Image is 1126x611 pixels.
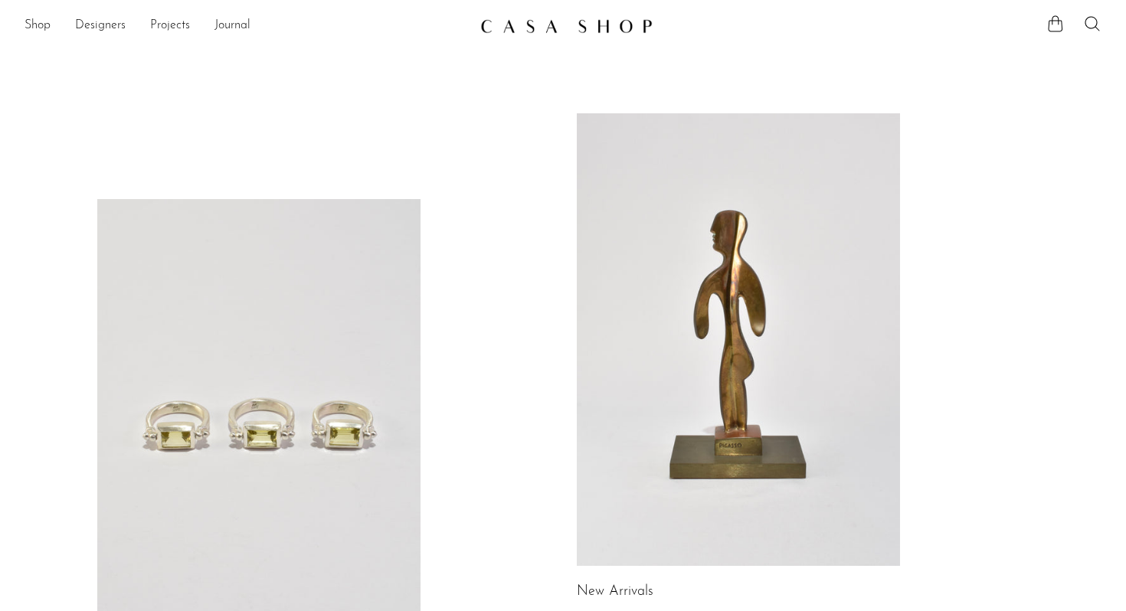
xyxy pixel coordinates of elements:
[25,13,468,39] nav: Desktop navigation
[75,16,126,36] a: Designers
[577,585,653,599] a: New Arrivals
[25,13,468,39] ul: NEW HEADER MENU
[214,16,250,36] a: Journal
[25,16,51,36] a: Shop
[150,16,190,36] a: Projects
